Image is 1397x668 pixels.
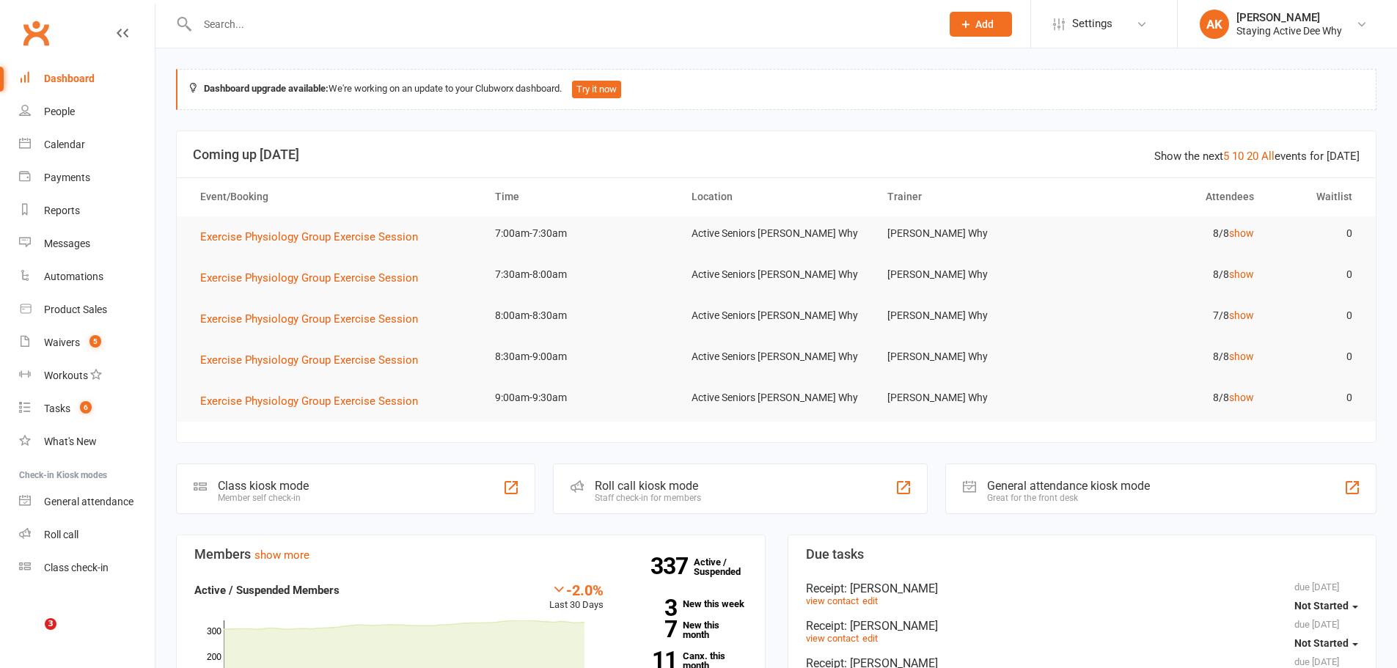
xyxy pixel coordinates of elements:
span: : [PERSON_NAME] [844,581,938,595]
div: Receipt [806,581,1359,595]
div: General attendance kiosk mode [987,479,1150,493]
th: Event/Booking [187,178,482,216]
a: 20 [1247,150,1258,163]
span: Add [975,18,994,30]
span: Exercise Physiology Group Exercise Session [200,230,418,243]
a: 10 [1232,150,1244,163]
div: We're working on an update to your Clubworx dashboard. [176,69,1376,110]
a: 7New this month [626,620,747,639]
div: Calendar [44,139,85,150]
strong: Dashboard upgrade available: [204,83,329,94]
button: Try it now [572,81,621,98]
a: show [1229,392,1254,403]
td: 0 [1267,339,1365,374]
td: 7:30am-8:00am [482,257,678,292]
a: All [1261,150,1275,163]
div: People [44,106,75,117]
span: : [PERSON_NAME] [844,619,938,633]
th: Waitlist [1267,178,1365,216]
a: show more [254,548,309,562]
div: Waivers [44,337,80,348]
span: Exercise Physiology Group Exercise Session [200,353,418,367]
a: 3New this week [626,599,747,609]
strong: Active / Suspended Members [194,584,340,597]
td: 8:30am-9:00am [482,339,678,374]
a: 5 [1223,150,1229,163]
a: Payments [19,161,155,194]
div: Show the next events for [DATE] [1154,147,1360,165]
button: Exercise Physiology Group Exercise Session [200,351,428,369]
a: edit [862,633,878,644]
div: Automations [44,271,103,282]
strong: 337 [650,555,694,577]
td: Active Seniors [PERSON_NAME] Why [678,339,875,374]
div: Great for the front desk [987,493,1150,503]
div: Product Sales [44,304,107,315]
strong: 3 [626,597,677,619]
div: What's New [44,436,97,447]
iframe: Intercom live chat [15,618,50,653]
a: show [1229,350,1254,362]
div: Dashboard [44,73,95,84]
td: [PERSON_NAME] Why [874,216,1071,251]
div: Reports [44,205,80,216]
div: Workouts [44,370,88,381]
td: Active Seniors [PERSON_NAME] Why [678,216,875,251]
td: Active Seniors [PERSON_NAME] Why [678,298,875,333]
a: view contact [806,595,859,606]
th: Time [482,178,678,216]
div: Member self check-in [218,493,309,503]
span: 3 [45,618,56,630]
td: 7:00am-7:30am [482,216,678,251]
td: [PERSON_NAME] Why [874,298,1071,333]
td: Active Seniors [PERSON_NAME] Why [678,381,875,415]
td: 0 [1267,216,1365,251]
th: Trainer [874,178,1071,216]
a: edit [862,595,878,606]
div: Class kiosk mode [218,479,309,493]
th: Attendees [1071,178,1267,216]
div: Last 30 Days [549,581,604,613]
td: 9:00am-9:30am [482,381,678,415]
button: Exercise Physiology Group Exercise Session [200,269,428,287]
div: Receipt [806,619,1359,633]
div: Payments [44,172,90,183]
td: [PERSON_NAME] Why [874,339,1071,374]
a: show [1229,227,1254,239]
td: Active Seniors [PERSON_NAME] Why [678,257,875,292]
a: show [1229,268,1254,280]
td: 0 [1267,381,1365,415]
div: AK [1200,10,1229,39]
a: Dashboard [19,62,155,95]
a: People [19,95,155,128]
a: 337Active / Suspended [694,546,758,587]
span: Settings [1072,7,1112,40]
div: Messages [44,238,90,249]
a: view contact [806,633,859,644]
span: Not Started [1294,600,1349,612]
td: 8/8 [1071,381,1267,415]
div: [PERSON_NAME] [1236,11,1342,24]
td: 8/8 [1071,257,1267,292]
div: -2.0% [549,581,604,598]
td: 8/8 [1071,339,1267,374]
a: What's New [19,425,155,458]
a: Product Sales [19,293,155,326]
input: Search... [193,14,931,34]
a: General attendance kiosk mode [19,485,155,518]
div: Roll call [44,529,78,540]
td: 0 [1267,257,1365,292]
button: Not Started [1294,630,1358,656]
span: Exercise Physiology Group Exercise Session [200,271,418,285]
div: Staff check-in for members [595,493,701,503]
span: Exercise Physiology Group Exercise Session [200,394,418,408]
span: 6 [80,401,92,414]
button: Exercise Physiology Group Exercise Session [200,392,428,410]
button: Not Started [1294,592,1358,619]
a: Tasks 6 [19,392,155,425]
a: Messages [19,227,155,260]
a: Reports [19,194,155,227]
a: Workouts [19,359,155,392]
h3: Due tasks [806,547,1359,562]
button: Add [950,12,1012,37]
